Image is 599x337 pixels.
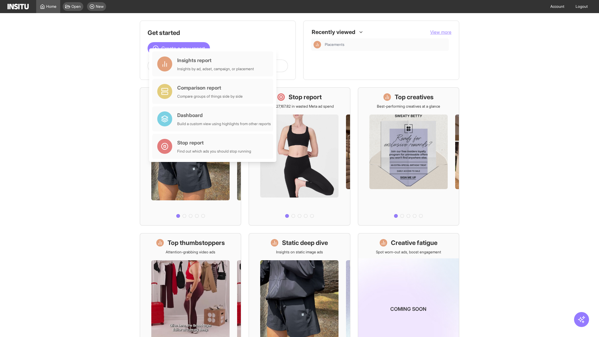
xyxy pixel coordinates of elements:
div: Insights report [177,56,254,64]
a: Stop reportSave £27,167.82 in wasted Meta ad spend [249,87,350,226]
span: Placements [325,42,446,47]
div: Dashboard [177,111,271,119]
h1: Static deep dive [282,238,328,247]
div: Find out which ads you should stop running [177,149,251,154]
div: Stop report [177,139,251,146]
span: Placements [325,42,344,47]
button: Create a new report [148,42,210,55]
div: Insights by ad, adset, campaign, or placement [177,66,254,71]
h1: Top thumbstoppers [168,238,225,247]
h1: Get started [148,28,288,37]
span: Open [71,4,81,9]
span: Home [46,4,56,9]
p: Best-performing creatives at a glance [377,104,440,109]
h1: Stop report [289,93,322,101]
a: Top creativesBest-performing creatives at a glance [358,87,459,226]
a: What's live nowSee all active ads instantly [140,87,241,226]
span: New [96,4,104,9]
button: View more [430,29,451,35]
img: Logo [7,4,29,9]
p: Save £27,167.82 in wasted Meta ad spend [265,104,334,109]
div: Compare groups of things side by side [177,94,243,99]
span: Create a new report [161,45,205,52]
p: Attention-grabbing video ads [166,250,215,255]
p: Insights on static image ads [276,250,323,255]
div: Build a custom view using highlights from other reports [177,121,271,126]
div: Comparison report [177,84,243,91]
div: Insights [314,41,321,48]
h1: Top creatives [395,93,434,101]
